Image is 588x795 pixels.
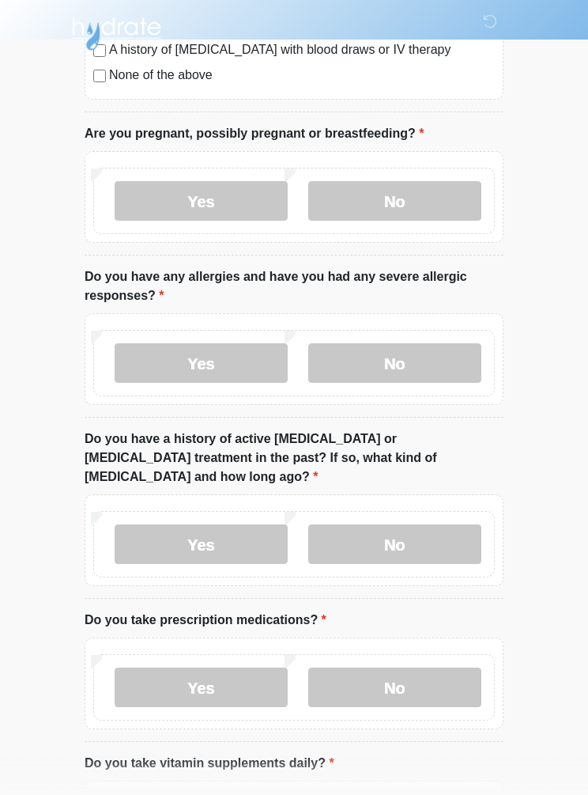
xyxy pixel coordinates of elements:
input: None of the above [93,70,106,82]
label: Do you have any allergies and have you had any severe allergic responses? [85,267,503,305]
label: Yes [115,668,288,707]
img: Hydrate IV Bar - Flagstaff Logo [69,12,164,51]
label: No [308,181,481,221]
label: Do you have a history of active [MEDICAL_DATA] or [MEDICAL_DATA] treatment in the past? If so, wh... [85,430,503,486]
label: No [308,524,481,564]
label: Do you take vitamin supplements daily? [85,754,334,773]
label: Yes [115,343,288,383]
label: Yes [115,524,288,564]
label: No [308,668,481,707]
label: No [308,343,481,383]
label: None of the above [109,66,495,85]
label: Yes [115,181,288,221]
label: Do you take prescription medications? [85,611,326,630]
label: Are you pregnant, possibly pregnant or breastfeeding? [85,124,424,143]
